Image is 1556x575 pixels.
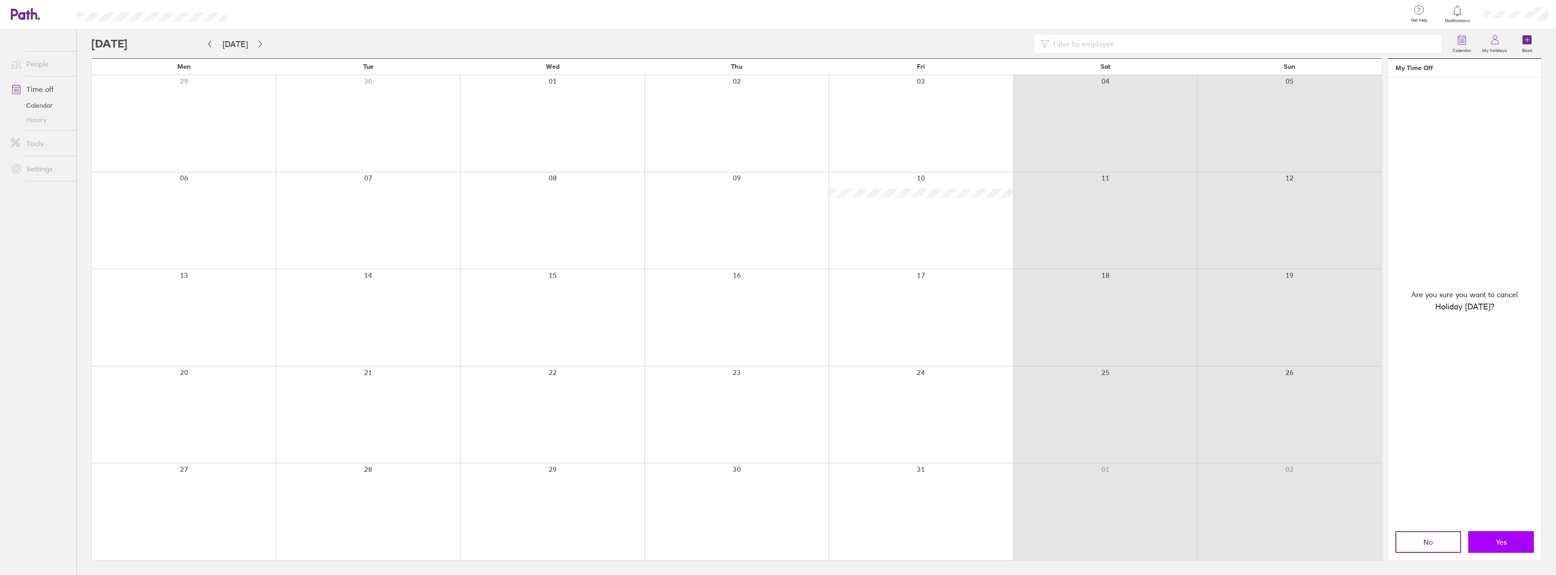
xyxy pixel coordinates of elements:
span: Yes [1496,538,1507,546]
a: My holidays [1477,29,1513,58]
a: Calendar [4,98,76,113]
a: Tools [4,134,76,152]
span: Get help [1404,18,1434,23]
button: No [1395,531,1461,553]
label: My holidays [1477,45,1513,53]
span: Tue [363,63,374,70]
span: Sun [1284,63,1295,70]
a: Calendar [1447,29,1477,58]
span: Wed [546,63,560,70]
a: History [4,113,76,127]
button: [DATE] [215,37,255,52]
a: People [4,55,76,73]
label: Calendar [1447,45,1477,53]
div: Are you sure you want to cancel [1388,77,1541,524]
span: Holiday [DATE] ? [1435,300,1494,313]
span: No [1423,538,1433,546]
span: Fri [917,63,925,70]
button: Yes [1468,531,1534,553]
label: Book [1517,45,1538,53]
span: Thu [731,63,742,70]
span: Mon [177,63,191,70]
input: Filter by employee [1049,35,1436,52]
header: My Time Off [1388,59,1541,77]
span: Notifications [1443,18,1472,24]
a: Book [1513,29,1542,58]
span: Sat [1101,63,1110,70]
a: Notifications [1443,5,1472,24]
a: Time off [4,80,76,98]
a: Settings [4,160,76,178]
